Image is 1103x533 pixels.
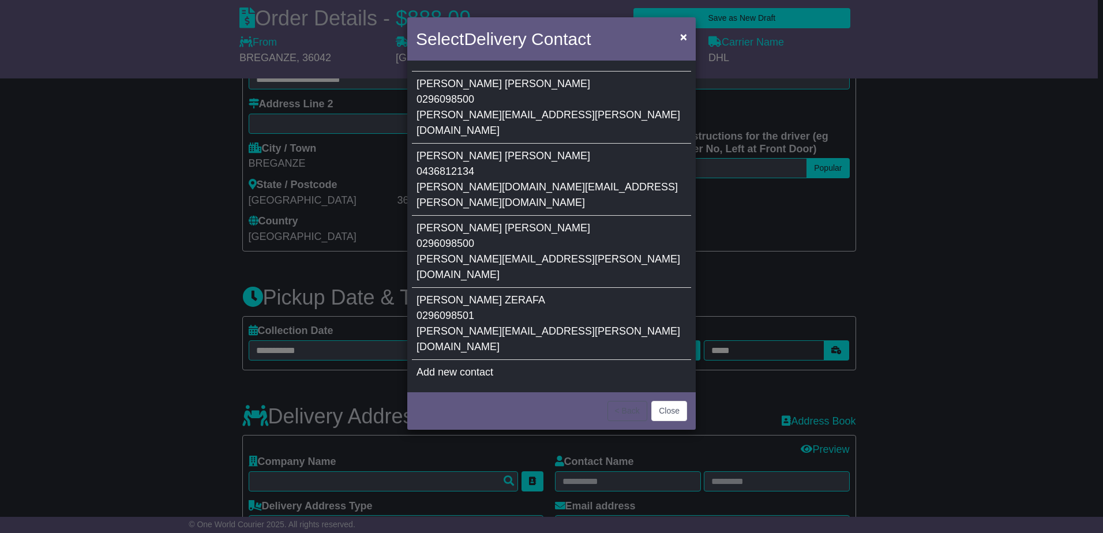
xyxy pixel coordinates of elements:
[417,294,502,306] span: [PERSON_NAME]
[674,25,693,48] button: Close
[417,109,680,136] span: [PERSON_NAME][EMAIL_ADDRESS][PERSON_NAME][DOMAIN_NAME]
[417,166,474,177] span: 0436812134
[505,222,590,234] span: [PERSON_NAME]
[505,294,545,306] span: ZERAFA
[417,222,502,234] span: [PERSON_NAME]
[680,30,687,43] span: ×
[417,181,678,208] span: [PERSON_NAME][DOMAIN_NAME][EMAIL_ADDRESS][PERSON_NAME][DOMAIN_NAME]
[417,325,680,352] span: [PERSON_NAME][EMAIL_ADDRESS][PERSON_NAME][DOMAIN_NAME]
[417,253,680,280] span: [PERSON_NAME][EMAIL_ADDRESS][PERSON_NAME][DOMAIN_NAME]
[416,26,591,52] h4: Select
[417,93,474,105] span: 0296098500
[417,78,502,89] span: [PERSON_NAME]
[417,366,493,378] span: Add new contact
[464,29,526,48] span: Delivery
[651,401,687,421] button: Close
[505,78,590,89] span: [PERSON_NAME]
[607,401,647,421] button: < Back
[417,310,474,321] span: 0296098501
[531,29,591,48] span: Contact
[417,238,474,249] span: 0296098500
[417,150,502,162] span: [PERSON_NAME]
[505,150,590,162] span: [PERSON_NAME]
